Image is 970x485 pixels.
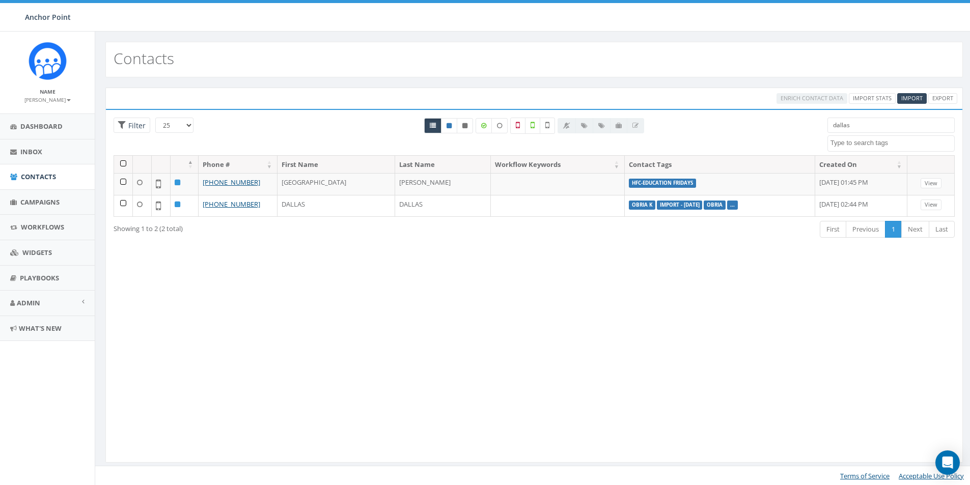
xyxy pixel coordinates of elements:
span: Filter [126,121,146,130]
a: First [820,221,846,238]
span: Import [901,94,923,102]
label: Data Enriched [476,118,492,133]
td: DALLAS [278,195,395,217]
a: Import Stats [849,93,896,104]
span: Widgets [22,248,52,257]
a: Active [441,118,457,133]
a: [PERSON_NAME] [24,95,71,104]
label: Validated [525,118,540,134]
label: Obria K [629,201,655,210]
span: What's New [19,324,62,333]
div: Open Intercom Messenger [935,450,960,475]
th: Last Name [395,156,491,174]
a: Next [901,221,929,238]
a: ... [730,202,735,208]
td: [PERSON_NAME] [395,173,491,195]
a: [PHONE_NUMBER] [203,178,260,187]
textarea: Search [830,138,954,148]
a: View [921,199,941,210]
td: [GEOGRAPHIC_DATA] [278,173,395,195]
a: 1 [885,221,902,238]
td: DALLAS [395,195,491,217]
th: First Name [278,156,395,174]
span: Advance Filter [114,118,150,133]
th: Created On: activate to sort column ascending [815,156,907,174]
th: Workflow Keywords: activate to sort column ascending [491,156,625,174]
a: Opted Out [457,118,473,133]
img: Rally_platform_Icon_1.png [29,42,67,80]
span: Inbox [20,147,42,156]
label: Not a Mobile [510,118,525,134]
th: Phone #: activate to sort column ascending [199,156,278,174]
h2: Contacts [114,50,174,67]
span: Admin [17,298,40,307]
a: [PHONE_NUMBER] [203,199,260,209]
a: Previous [846,221,885,238]
label: Obria [704,201,726,210]
small: Name [40,88,56,95]
span: Playbooks [20,273,59,282]
div: Showing 1 to 2 (2 total) [114,220,455,234]
span: Campaigns [20,197,60,207]
label: Data not Enriched [491,118,508,133]
a: Last [929,221,955,238]
a: View [921,178,941,189]
small: [PERSON_NAME] [24,96,71,103]
label: Import - [DATE] [657,201,703,210]
a: Export [928,93,957,104]
i: This phone number is subscribed and will receive texts. [447,123,452,129]
a: Import [897,93,927,104]
a: All contacts [424,118,441,133]
i: This phone number is unsubscribed and has opted-out of all texts. [462,123,467,129]
a: Terms of Service [840,471,890,480]
td: [DATE] 01:45 PM [815,173,907,195]
th: Contact Tags [625,156,815,174]
td: [DATE] 02:44 PM [815,195,907,217]
a: Acceptable Use Policy [899,471,964,480]
label: Not Validated [540,118,555,134]
span: Dashboard [20,122,63,131]
span: CSV files only [901,94,923,102]
span: Anchor Point [25,12,71,22]
input: Type to search [827,118,955,133]
span: Contacts [21,172,56,181]
span: Workflows [21,222,64,232]
label: HFC-Education Fridays [629,179,696,188]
